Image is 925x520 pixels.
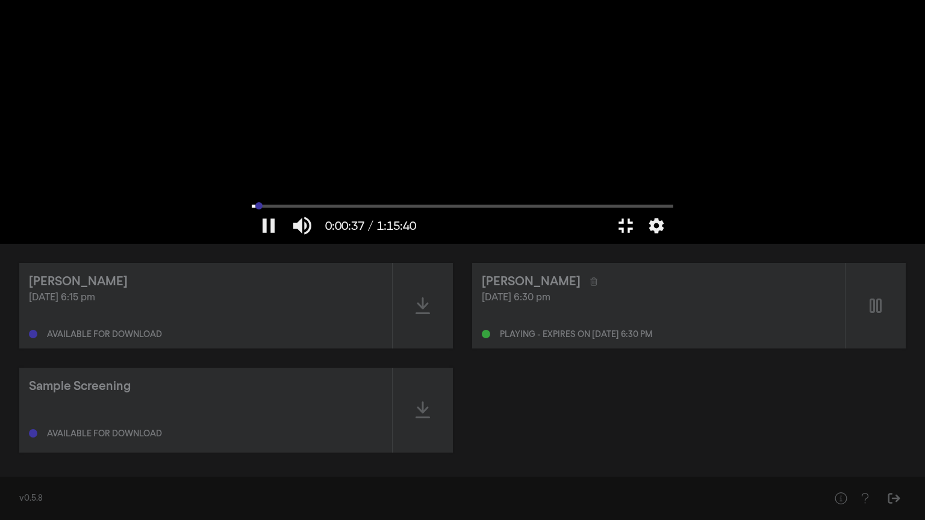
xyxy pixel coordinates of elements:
button: Mute [285,208,319,244]
button: Exit full screen [609,208,643,244]
div: [PERSON_NAME] [29,273,128,291]
div: v0.5.8 [19,492,805,505]
div: Available for download [47,330,162,339]
button: Pause [252,208,285,244]
button: Sign Out [882,486,906,510]
button: 0:00:37 / 1:15:40 [319,208,422,244]
button: Help [853,486,877,510]
button: More settings [643,208,670,244]
div: [DATE] 6:15 pm [29,291,382,305]
div: [DATE] 6:30 pm [482,291,835,305]
div: Playing - expires on [DATE] 6:30 pm [500,330,652,339]
button: Help [829,486,853,510]
div: Available for download [47,430,162,438]
div: [PERSON_NAME] [482,273,581,291]
div: Sample Screening [29,377,131,395]
input: Seek [252,202,673,209]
